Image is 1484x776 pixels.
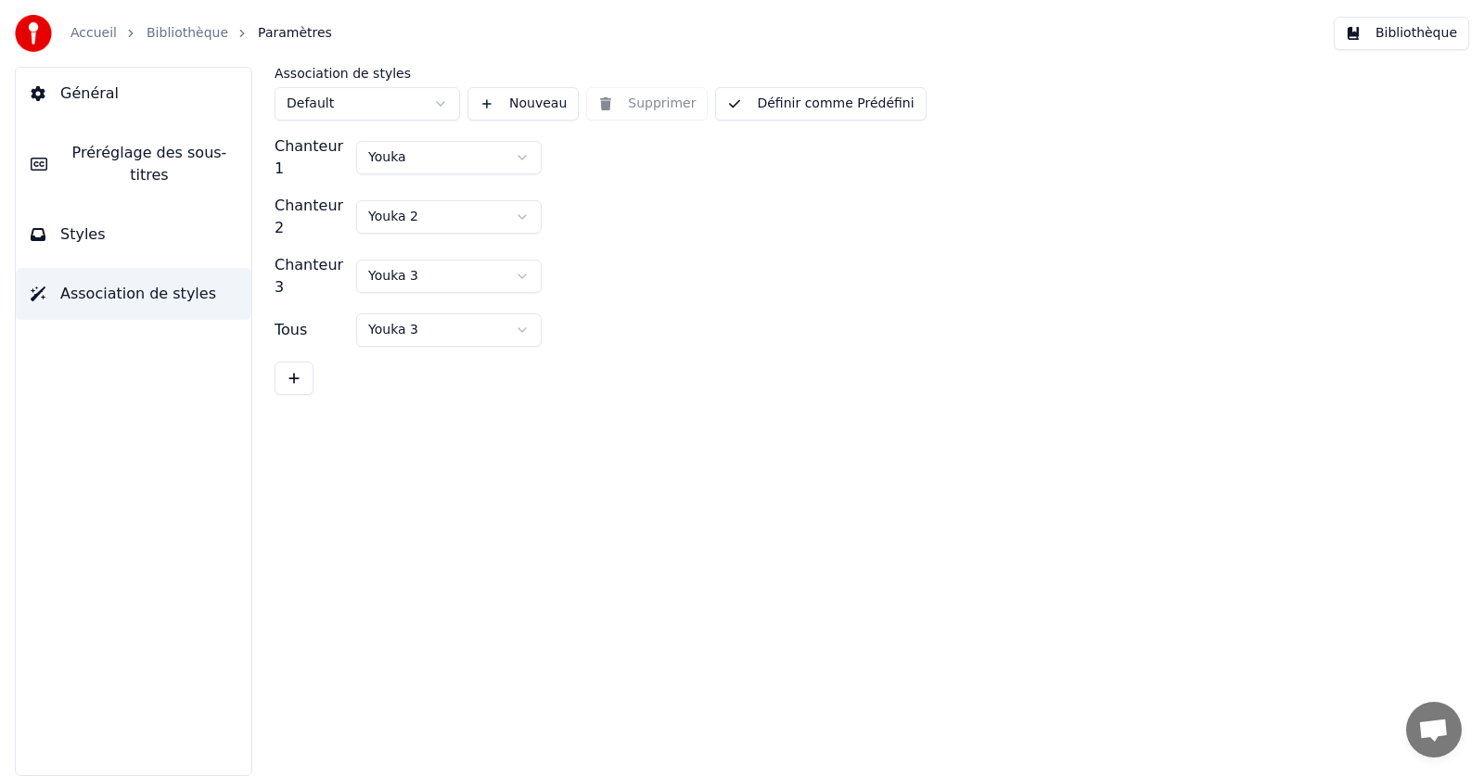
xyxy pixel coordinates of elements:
button: Bibliothèque [1334,17,1469,50]
span: Paramètres [258,24,332,43]
div: Ouvrir le chat [1406,702,1462,757]
span: Préréglage des sous-titres [62,142,237,186]
button: Association de styles [16,268,251,320]
a: Bibliothèque [147,24,228,43]
a: Accueil [70,24,117,43]
button: Définir comme Prédéfini [715,87,926,121]
nav: breadcrumb [70,24,332,43]
button: Styles [16,209,251,261]
label: Association de styles [275,67,460,80]
button: Préréglage des sous-titres [16,127,251,201]
button: Nouveau [467,87,579,121]
span: Général [60,83,119,105]
div: Chanteur 1 [275,135,349,180]
div: Tous [275,319,349,341]
button: Général [16,68,251,120]
div: Chanteur 2 [275,195,349,239]
img: youka [15,15,52,52]
span: Association de styles [60,283,216,305]
div: Chanteur 3 [275,254,349,299]
span: Styles [60,223,106,246]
